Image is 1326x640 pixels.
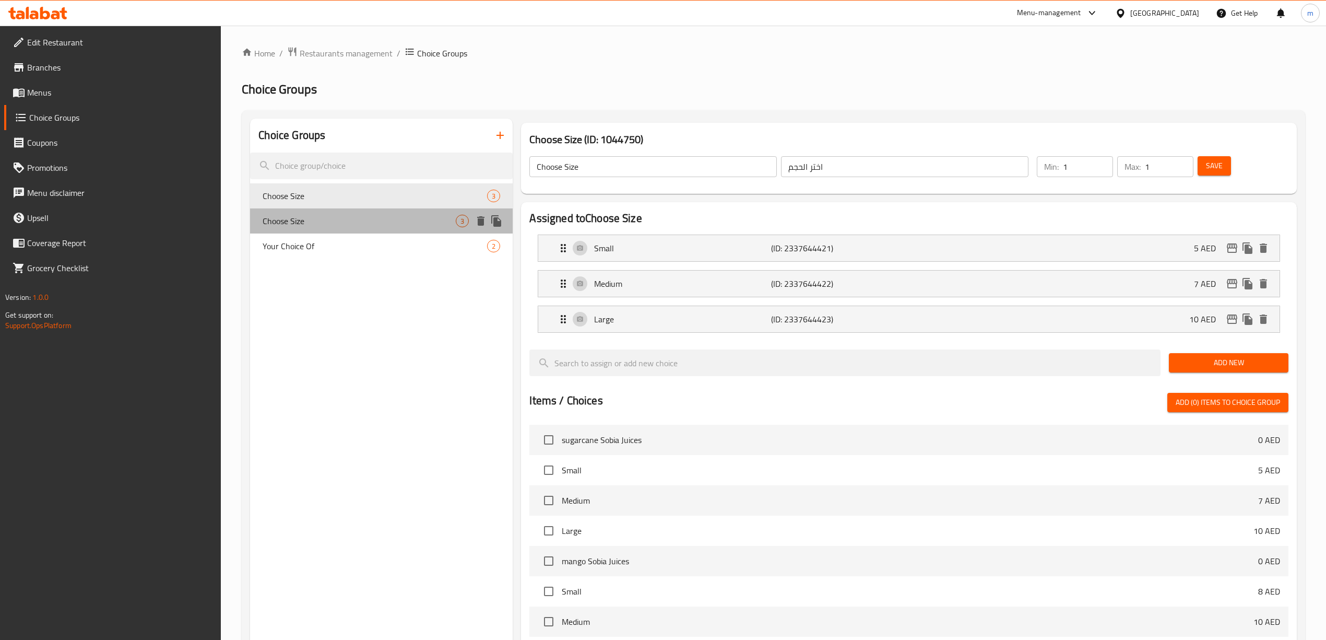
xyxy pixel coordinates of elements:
span: Select choice [538,459,560,481]
span: Get support on: [5,308,53,322]
span: Version: [5,290,31,304]
span: Grocery Checklist [27,262,213,274]
span: Coverage Report [27,237,213,249]
button: duplicate [1240,311,1256,327]
p: 7 AED [1194,277,1224,290]
span: Promotions [27,161,213,174]
div: Your Choice Of2 [250,234,513,259]
span: Coupons [27,136,213,149]
span: m [1307,7,1313,19]
div: [GEOGRAPHIC_DATA] [1130,7,1199,19]
p: 0 AED [1258,555,1280,567]
div: Expand [538,306,1279,332]
nav: breadcrumb [242,46,1305,60]
a: Coverage Report [4,230,221,255]
button: edit [1224,276,1240,292]
input: search [529,350,1161,376]
button: Add New [1169,353,1288,373]
p: 5 AED [1258,464,1280,476]
button: edit [1224,311,1240,327]
li: / [279,47,283,60]
div: Expand [538,235,1279,261]
span: Select choice [538,550,560,572]
h2: Items / Choices [529,393,602,409]
span: Upsell [27,212,213,224]
p: Medium [594,277,771,290]
p: Min: [1044,160,1059,173]
button: Add (0) items to choice group [1167,393,1288,412]
h3: Choose Size (ID: 1044750) [529,131,1288,148]
a: Home [242,47,275,60]
li: Expand [529,266,1288,301]
div: Choices [456,215,469,227]
button: delete [473,213,489,229]
a: Coupons [4,130,221,155]
span: Menus [27,86,213,99]
span: Edit Restaurant [27,36,213,49]
h2: Assigned to Choose Size [529,211,1288,226]
span: Branches [27,61,213,74]
p: 0 AED [1258,434,1280,446]
span: Small [562,464,1258,476]
span: Your Choice Of [263,240,487,252]
button: delete [1256,240,1271,256]
p: (ID: 2337644422) [771,277,889,290]
span: Select choice [538,520,560,542]
span: 3 [456,216,468,226]
button: duplicate [489,213,504,229]
span: 1.0.0 [32,290,49,304]
span: Medium [562,494,1258,507]
div: Menu-management [1017,7,1081,19]
span: Menu disclaimer [27,187,213,199]
li: Expand [529,230,1288,266]
span: Choice Groups [242,77,317,101]
p: 10 AED [1253,525,1280,537]
p: (ID: 2337644421) [771,242,889,254]
a: Promotions [4,155,221,180]
span: sugarcane Sobia Juices [562,434,1258,446]
a: Restaurants management [287,46,393,60]
span: Medium [562,615,1253,628]
a: Branches [4,55,221,80]
span: Add New [1177,356,1280,369]
a: Grocery Checklist [4,255,221,281]
a: Edit Restaurant [4,30,221,55]
button: duplicate [1240,276,1256,292]
span: Add (0) items to choice group [1176,396,1280,409]
span: Save [1206,159,1223,172]
a: Support.OpsPlatform [5,319,72,332]
div: Expand [538,271,1279,297]
span: Select choice [538,611,560,633]
button: duplicate [1240,240,1256,256]
li: / [397,47,400,60]
span: Choose Size [263,190,487,202]
p: (ID: 2337644423) [771,313,889,325]
span: Select choice [538,429,560,451]
p: Max: [1124,160,1141,173]
span: mango Sobia Juices [562,555,1258,567]
span: Select choice [538,490,560,511]
p: Small [594,242,771,254]
span: Select choice [538,580,560,602]
a: Choice Groups [4,105,221,130]
span: 2 [488,241,500,251]
span: Restaurants management [300,47,393,60]
li: Expand [529,301,1288,337]
div: Choices [487,190,500,202]
span: Choice Groups [417,47,467,60]
span: Small [562,585,1258,598]
p: Large [594,313,771,325]
button: delete [1256,276,1271,292]
span: Large [562,525,1253,537]
button: edit [1224,240,1240,256]
a: Menus [4,80,221,105]
button: Save [1198,156,1231,176]
p: 10 AED [1253,615,1280,628]
p: 5 AED [1194,242,1224,254]
span: Choose Size [263,215,456,227]
h2: Choice Groups [258,127,325,143]
input: search [250,153,513,179]
div: Choose Size3deleteduplicate [250,208,513,234]
div: Choices [487,240,500,252]
button: delete [1256,311,1271,327]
